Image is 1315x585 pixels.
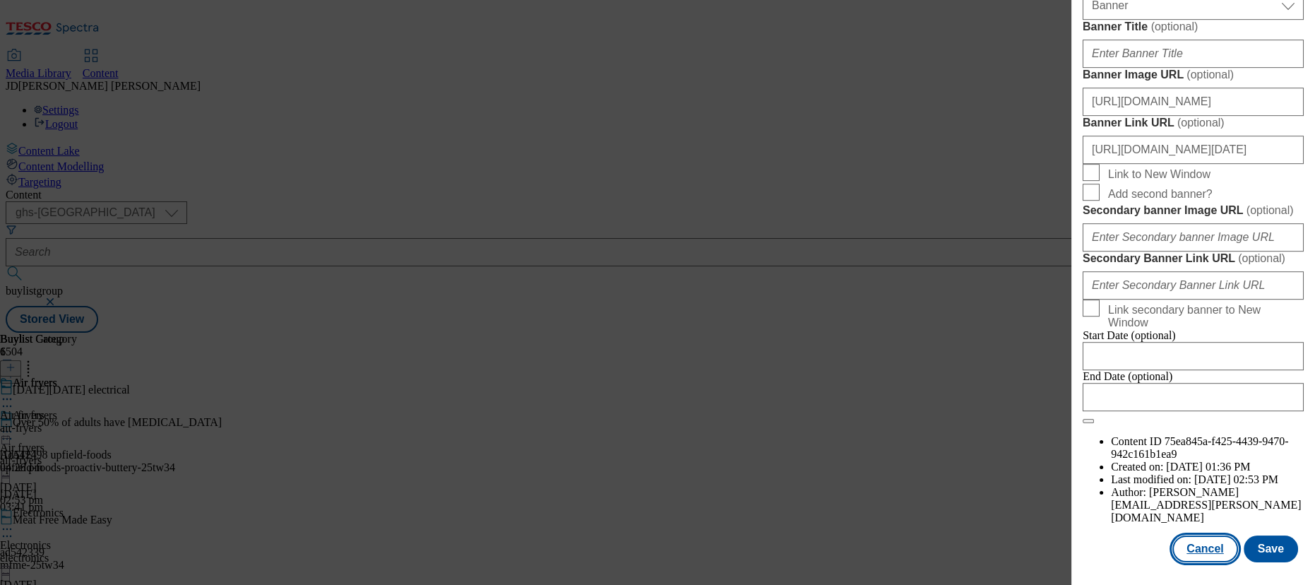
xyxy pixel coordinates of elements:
label: Secondary Banner Link URL [1083,252,1304,266]
input: Enter Secondary banner Image URL [1083,223,1304,252]
span: End Date (optional) [1083,370,1172,382]
input: Enter Date [1083,383,1304,411]
span: [DATE] 01:36 PM [1166,461,1250,473]
li: Content ID [1111,435,1304,461]
button: Save [1244,536,1298,562]
li: Created on: [1111,461,1304,473]
input: Enter Banner Image URL [1083,88,1304,116]
span: ( optional ) [1151,20,1198,32]
input: Enter Banner Title [1083,40,1304,68]
span: [PERSON_NAME][EMAIL_ADDRESS][PERSON_NAME][DOMAIN_NAME] [1111,486,1301,524]
span: [DATE] 02:53 PM [1194,473,1278,485]
span: Link secondary banner to New Window [1108,304,1298,329]
input: Enter Date [1083,342,1304,370]
span: Start Date (optional) [1083,329,1176,341]
label: Secondary banner Image URL [1083,203,1304,218]
input: Enter Secondary Banner Link URL [1083,271,1304,300]
span: 75ea845a-f425-4439-9470-942c161b1ea9 [1111,435,1289,460]
button: Cancel [1172,536,1237,562]
li: Last modified on: [1111,473,1304,486]
input: Enter Banner Link URL [1083,136,1304,164]
span: ( optional ) [1186,69,1234,81]
span: Add second banner? [1108,188,1213,201]
span: Link to New Window [1108,168,1210,181]
label: Banner Image URL [1083,68,1304,82]
span: ( optional ) [1177,117,1225,129]
li: Author: [1111,486,1304,524]
span: ( optional ) [1246,204,1294,216]
label: Banner Title [1083,20,1304,34]
span: ( optional ) [1238,252,1285,264]
label: Banner Link URL [1083,116,1304,130]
